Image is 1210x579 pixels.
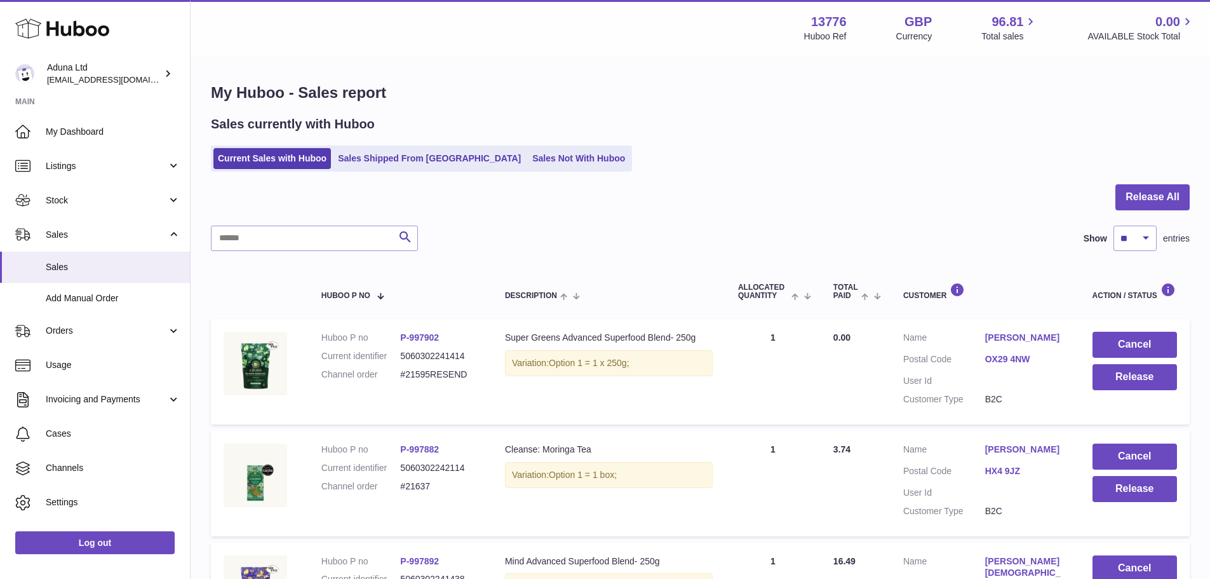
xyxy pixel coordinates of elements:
button: Cancel [1092,444,1177,470]
button: Release All [1115,184,1190,210]
span: 0.00 [1155,13,1180,31]
a: Current Sales with Huboo [213,148,331,169]
span: Sales [46,229,167,241]
dt: Postal Code [903,353,985,369]
span: Invoicing and Payments [46,393,167,405]
dd: #21637 [400,480,480,493]
a: Sales Not With Huboo [528,148,629,169]
span: Total paid [833,283,858,300]
dt: Name [903,332,985,347]
span: Listings [46,160,167,172]
span: My Dashboard [46,126,180,138]
a: HX4 9JZ [985,465,1067,477]
dd: #21595RESEND [400,369,480,381]
a: [PERSON_NAME] [985,444,1067,456]
div: Mind Advanced Superfood Blend- 250g [505,555,713,568]
label: Show [1084,233,1107,245]
span: Stock [46,194,167,207]
a: [PERSON_NAME] [985,332,1067,344]
span: Huboo P no [321,292,370,300]
dt: Huboo P no [321,444,401,456]
div: Super Greens Advanced Superfood Blend- 250g [505,332,713,344]
strong: 13776 [811,13,847,31]
dt: Current identifier [321,462,401,474]
div: Customer [903,283,1067,300]
button: Cancel [1092,332,1177,358]
span: Option 1 = 1 x 250g; [549,358,629,368]
dt: Huboo P no [321,555,401,568]
td: 1 [725,319,821,425]
a: Log out [15,531,175,554]
span: Usage [46,359,180,371]
span: Total sales [981,31,1038,43]
span: 16.49 [833,556,856,566]
a: 0.00 AVAILABLE Stock Total [1087,13,1195,43]
span: 3.74 [833,444,850,454]
span: Sales [46,261,180,273]
span: [EMAIL_ADDRESS][DOMAIN_NAME] [47,74,187,85]
a: P-997902 [400,332,439,343]
img: SUPER-GREENS-ADVANCED-SUPERFOOD-BLEND-POUCH-FOP-CHALK.jpg [224,332,287,395]
img: internalAdmin-13776@internal.huboo.com [15,64,34,83]
div: Variation: [505,462,713,488]
span: AVAILABLE Stock Total [1087,31,1195,43]
dt: Postal Code [903,465,985,480]
span: Add Manual Order [46,292,180,304]
dd: B2C [985,505,1067,517]
dt: Huboo P no [321,332,401,344]
a: OX29 4NW [985,353,1067,365]
strong: GBP [904,13,932,31]
span: 0.00 [833,332,850,343]
a: P-997892 [400,556,439,566]
div: Currency [896,31,932,43]
div: Action / Status [1092,283,1177,300]
div: Aduna Ltd [47,62,161,86]
span: Channels [46,462,180,474]
button: Release [1092,364,1177,390]
span: Orders [46,325,167,337]
span: Description [505,292,557,300]
dt: Channel order [321,480,401,493]
h1: My Huboo - Sales report [211,83,1190,103]
dd: B2C [985,393,1067,405]
dt: Customer Type [903,393,985,405]
span: Settings [46,496,180,508]
dd: 5060302241414 [400,350,480,362]
dt: Current identifier [321,350,401,362]
span: Cases [46,428,180,440]
dt: Name [903,444,985,459]
img: CLEANSE-MORINGA-TEA-FOP-CHALK.jpg [224,444,287,507]
button: Release [1092,476,1177,502]
div: Huboo Ref [804,31,847,43]
a: Sales Shipped From [GEOGRAPHIC_DATA] [333,148,525,169]
h2: Sales currently with Huboo [211,116,375,133]
dt: User Id [903,487,985,499]
span: ALLOCATED Quantity [738,283,788,300]
span: 96.81 [992,13,1023,31]
div: Cleanse: Moringa Tea [505,444,713,456]
span: Option 1 = 1 box; [549,470,617,480]
dd: 5060302242114 [400,462,480,474]
span: entries [1163,233,1190,245]
dt: Channel order [321,369,401,381]
dt: User Id [903,375,985,387]
div: Variation: [505,350,713,376]
a: 96.81 Total sales [981,13,1038,43]
td: 1 [725,431,821,536]
dt: Customer Type [903,505,985,517]
a: P-997882 [400,444,439,454]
